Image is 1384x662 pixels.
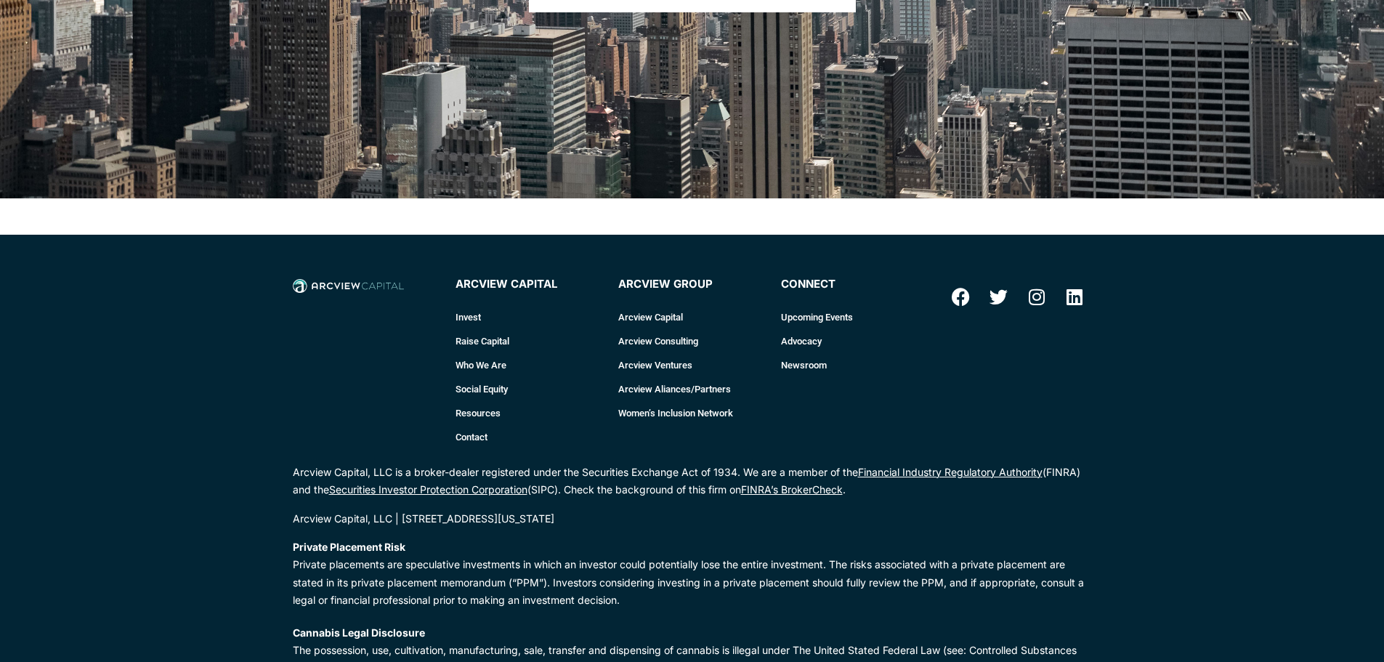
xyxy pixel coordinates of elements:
h4: Arcview Group [618,278,766,291]
a: Invest [456,305,604,329]
a: FINRA’s BrokerCheck [741,483,843,496]
a: Securities Investor Protection Corporation [329,483,527,496]
a: Arcview Capital [618,305,766,329]
a: Social Equity [456,377,604,401]
strong: Private Placement Risk [293,541,405,553]
a: Women’s Inclusion Network [618,401,766,425]
a: Who We Are [456,353,604,377]
a: Resources [456,401,604,425]
a: Raise Capital [456,329,604,353]
a: Upcoming Events [781,305,929,329]
p: Private placements are speculative investments in which an investor could potentially lose the en... [293,538,1092,610]
a: Advocacy [781,329,929,353]
a: Arcview Aliances/Partners [618,377,766,401]
h4: connect [781,278,929,291]
p: Arcview Capital, LLC is a broker-dealer registered under the Securities Exchange Act of 1934. We ... [293,464,1092,499]
div: Arcview Capital, LLC | [STREET_ADDRESS][US_STATE] [293,514,1092,524]
a: Arcview Consulting [618,329,766,353]
strong: Cannabis Legal Disclosure [293,626,425,639]
a: Financial Industry Regulatory Authority [858,466,1043,478]
a: Contact [456,425,604,449]
a: Arcview Ventures [618,353,766,377]
a: Newsroom [781,353,929,377]
h4: Arcview Capital [456,278,604,291]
